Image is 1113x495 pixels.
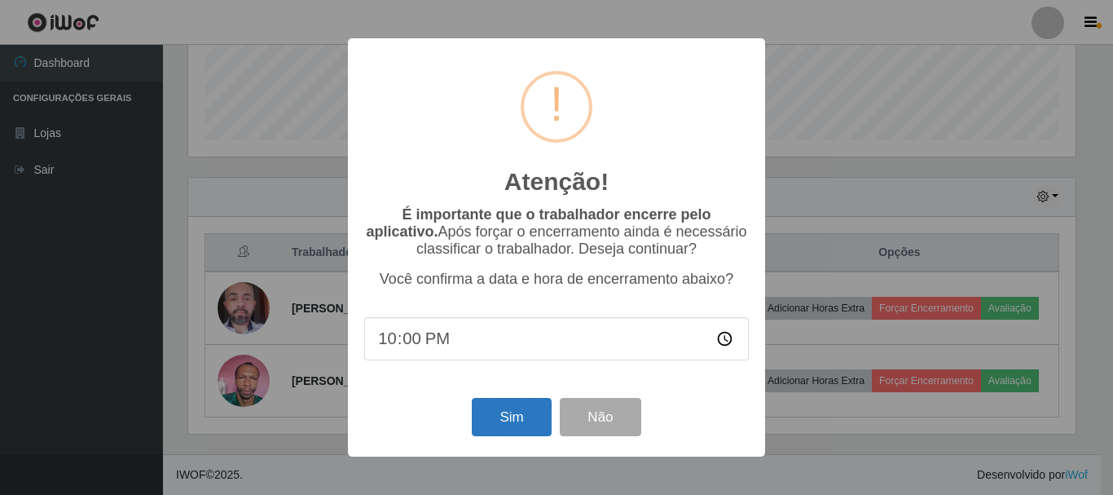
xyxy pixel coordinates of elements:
h2: Atenção! [504,167,609,197]
p: Após forçar o encerramento ainda é necessário classificar o trabalhador. Deseja continuar? [364,206,749,258]
b: É importante que o trabalhador encerre pelo aplicativo. [366,206,710,240]
button: Sim [472,398,551,436]
p: Você confirma a data e hora de encerramento abaixo? [364,271,749,288]
button: Não [560,398,640,436]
